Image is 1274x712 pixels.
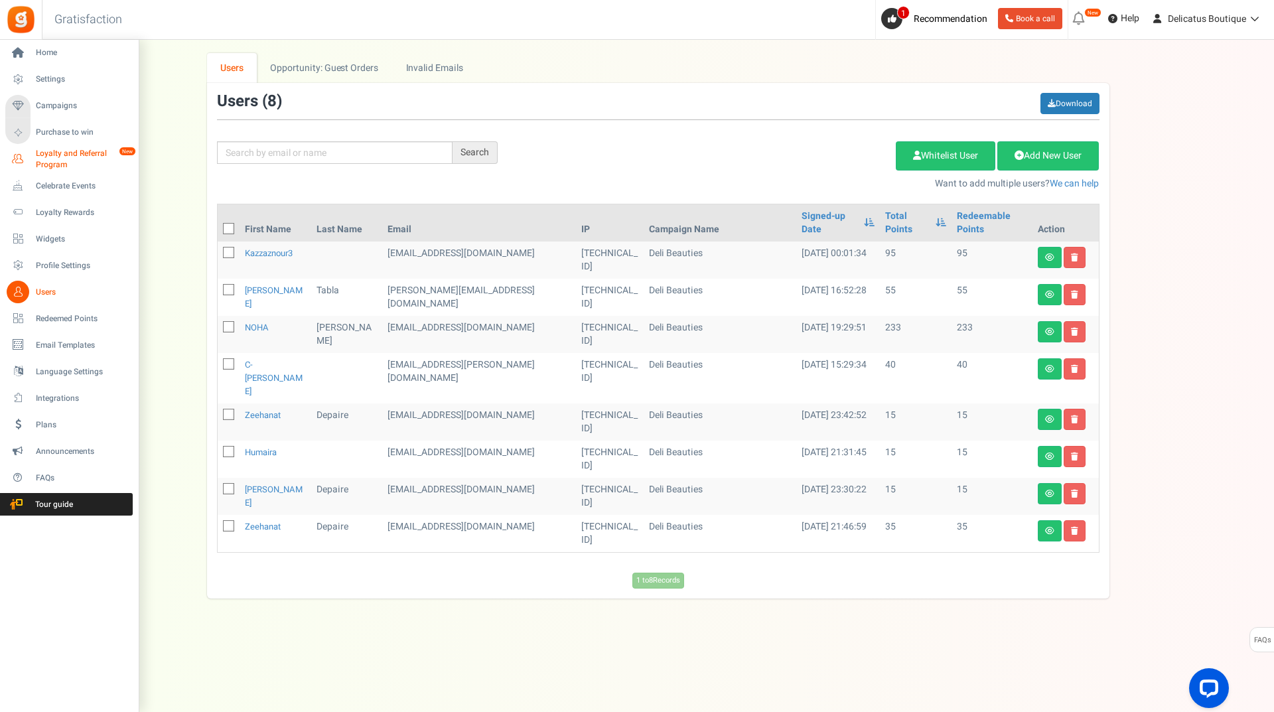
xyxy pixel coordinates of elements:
span: Recommendation [914,12,987,26]
td: 55 [952,279,1032,316]
span: Loyalty Rewards [36,207,129,218]
td: [TECHNICAL_ID] [576,478,644,515]
th: Last Name [311,204,382,242]
a: Redeemed Points [5,307,133,330]
td: [DATE] 16:52:28 [796,279,880,316]
td: 95 [880,242,952,279]
td: customer [382,353,576,403]
span: Announcements [36,446,129,457]
span: Purchase to win [36,127,129,138]
td: [DATE] 15:29:34 [796,353,880,403]
a: Campaigns [5,95,133,117]
td: Tabla [311,279,382,316]
em: New [1084,8,1101,17]
td: shop_manager [382,441,576,478]
td: Deli Beauties [644,316,796,353]
i: Delete user [1071,527,1078,535]
i: Delete user [1071,328,1078,336]
i: View details [1045,365,1054,373]
div: Search [453,141,498,164]
a: Invalid Emails [392,53,476,83]
span: FAQs [36,472,129,484]
i: Delete user [1071,365,1078,373]
td: Deli Beauties [644,353,796,403]
td: [DATE] 21:46:59 [796,515,880,552]
i: Delete user [1071,490,1078,498]
td: [TECHNICAL_ID] [576,242,644,279]
a: Loyalty Rewards [5,201,133,224]
td: 15 [952,403,1032,441]
td: [DATE] 00:01:34 [796,242,880,279]
span: Celebrate Events [36,180,129,192]
td: 55 [880,279,952,316]
a: c-[PERSON_NAME] [245,358,303,397]
td: Deli Beauties [644,279,796,316]
th: Campaign Name [644,204,796,242]
td: 15 [880,441,952,478]
i: View details [1045,453,1054,461]
td: customer [382,316,576,353]
td: Deli Beauties [644,515,796,552]
a: Home [5,42,133,64]
td: [TECHNICAL_ID] [576,316,644,353]
i: Delete user [1071,415,1078,423]
th: First Name [240,204,312,242]
span: Delicatus Boutique [1168,12,1246,26]
span: 1 [897,6,910,19]
a: Users [207,53,257,83]
i: Delete user [1071,253,1078,261]
td: Deli Beauties [644,441,796,478]
span: Campaigns [36,100,129,111]
th: Action [1032,204,1099,242]
a: Help [1103,8,1145,29]
td: 40 [880,353,952,403]
td: Depaire [311,515,382,552]
td: 233 [952,316,1032,353]
i: View details [1045,328,1054,336]
a: Whitelist User [896,141,995,171]
a: Zeehanat [245,520,281,533]
td: Depaire [311,403,382,441]
a: Total Points [885,210,929,236]
td: 15 [952,441,1032,478]
td: [TECHNICAL_ID] [576,279,644,316]
span: Tour guide [6,499,99,510]
input: Search by email or name [217,141,453,164]
a: Download [1040,93,1099,114]
a: Zeehanat [245,409,281,421]
span: Profile Settings [36,260,129,271]
span: Language Settings [36,366,129,378]
em: New [119,147,136,156]
a: Humaira [245,446,277,459]
td: 35 [952,515,1032,552]
a: We can help [1050,177,1099,190]
a: [PERSON_NAME] [245,483,303,509]
a: Add New User [997,141,1099,171]
th: Email [382,204,576,242]
td: [DATE] 23:30:22 [796,478,880,515]
td: Deli Beauties [644,242,796,279]
a: Announcements [5,440,133,463]
i: Delete user [1071,453,1078,461]
td: customer [382,279,576,316]
a: [PERSON_NAME] [245,284,303,310]
i: View details [1045,490,1054,498]
i: View details [1045,253,1054,261]
span: FAQs [1253,628,1271,653]
td: [DATE] 19:29:51 [796,316,880,353]
span: Plans [36,419,129,431]
td: customer [382,242,576,279]
span: Home [36,47,129,58]
td: [TECHNICAL_ID] [576,515,644,552]
i: View details [1045,527,1054,535]
td: 233 [880,316,952,353]
td: 95 [952,242,1032,279]
i: View details [1045,291,1054,299]
span: Email Templates [36,340,129,351]
span: Integrations [36,393,129,404]
a: Users [5,281,133,303]
span: Users [36,287,129,298]
a: Language Settings [5,360,133,383]
a: FAQs [5,466,133,489]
